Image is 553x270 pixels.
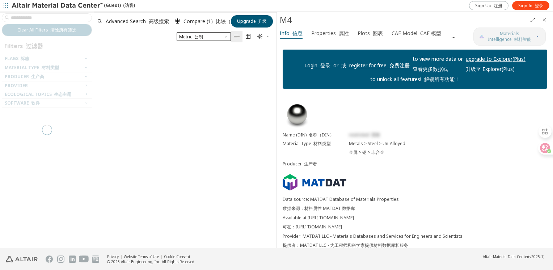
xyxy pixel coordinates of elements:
[466,55,525,72] a: upgrade to Explorer(Plus)升级至 Explorer(Plus)
[313,140,331,147] font: 材料类型
[494,3,502,9] font: 注册
[486,31,533,42] span: Materials Intelligence
[283,242,408,248] font: 提供者：MATDAT LLC - 为工程师和科学家提供材料数据库和服务
[257,34,263,39] i: 
[320,62,330,69] font: 登录
[447,32,460,44] button: more items
[254,31,273,42] button: Theme
[466,66,515,72] font: 升级至 Explorer(Plus)
[308,215,354,221] a: [URL][DOMAIN_NAME]
[480,34,484,39] img: AI Copilot
[177,32,231,41] span: Metric
[311,28,349,39] span: Properties
[283,205,355,211] font: 数据来源：材料属性 MATDAT 数据库
[280,28,303,39] span: Info
[231,31,242,42] button: Table View
[339,30,349,37] font: 属性
[216,18,239,25] font: 比较（1）
[245,34,251,39] i: 
[283,141,349,158] div: Material Type
[349,149,384,155] font: 金属 > 钢 > 非合金
[283,161,349,167] div: Producer
[283,132,349,138] div: Name (DIN)
[371,132,380,138] font: 受限
[483,254,528,259] span: Altair Material Data Center
[420,30,441,37] font: CAE 模型
[283,100,312,129] img: Material Type Image
[107,259,195,264] div: © 2025 Altair Engineering, Inc. All Rights Reserved.
[107,254,119,259] a: Privacy
[367,76,463,83] p: to unlock all features!
[164,254,190,259] a: Cookie Consent
[283,224,342,230] font: 可在：[URL][DOMAIN_NAME]
[410,55,466,76] p: to view more data or
[177,32,231,41] div: Unit System
[194,34,203,40] font: 公制
[242,31,254,42] button: Tile View
[389,62,410,69] font: 免费注册
[237,18,267,24] span: Upgrade
[175,18,181,24] i: 
[483,254,544,259] div: (v2025.1)
[373,30,383,37] font: 图表
[292,30,303,37] font: 信息
[539,14,550,26] button: Close
[304,62,330,69] a: Login 登录
[234,34,240,39] i: 
[106,19,169,24] span: Advanced Search
[309,132,334,138] font: 名称（DIN）
[6,256,38,262] img: Altair Engineering
[304,161,317,167] font: 生产者
[123,2,135,8] font: (访客)
[518,3,543,9] span: Sign In
[231,15,273,28] button: Upgrade 升级
[475,3,502,9] span: Sign Up
[424,76,460,83] font: 解锁所有功能！
[330,62,349,69] p: or
[413,66,448,72] font: 查看更多数据或
[149,18,169,25] font: 高级搜索
[512,1,549,10] a: Sign In 登录
[12,2,135,9] div: (Guest)
[280,14,527,26] div: M4
[469,1,508,10] a: Sign Up 注册
[283,174,346,191] img: Logo - Provider
[12,2,104,9] img: Altair Material Data Center
[535,3,543,9] font: 登录
[349,141,547,158] div: Metals > Steel > Un-Alloyed
[358,28,383,39] span: Plots
[527,14,539,26] button: Full Screen
[341,62,346,69] font: 或
[392,28,441,39] span: CAE Model
[258,18,267,24] font: 升级
[473,28,546,46] button: AI CopilotMaterials Intelligence 材料智能
[514,36,531,42] font: 材料智能
[349,62,410,69] a: register for free 免费注册
[183,19,239,24] span: Compare (1)
[124,254,159,259] a: Website Terms of Use
[349,132,380,138] span: restricted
